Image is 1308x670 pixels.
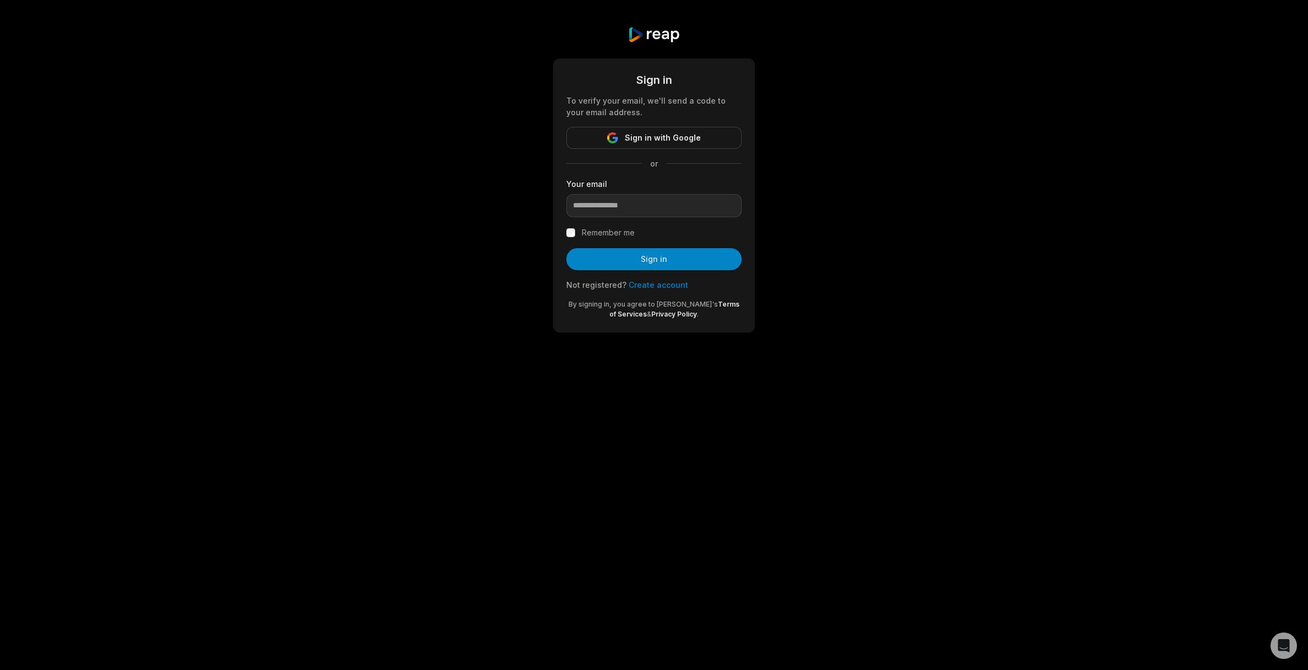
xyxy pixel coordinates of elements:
button: Sign in with Google [566,127,742,149]
label: Remember me [582,226,635,239]
a: Create account [629,280,688,290]
span: & [647,310,651,318]
button: Sign in [566,248,742,270]
span: or [641,158,667,169]
span: By signing in, you agree to [PERSON_NAME]'s [569,300,718,308]
a: Privacy Policy [651,310,697,318]
div: Open Intercom Messenger [1271,633,1297,659]
div: To verify your email, we'll send a code to your email address. [566,95,742,118]
span: . [697,310,699,318]
div: Sign in [566,72,742,88]
a: Terms of Services [609,300,739,318]
span: Not registered? [566,280,626,290]
span: Sign in with Google [625,131,701,144]
label: Your email [566,178,742,190]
